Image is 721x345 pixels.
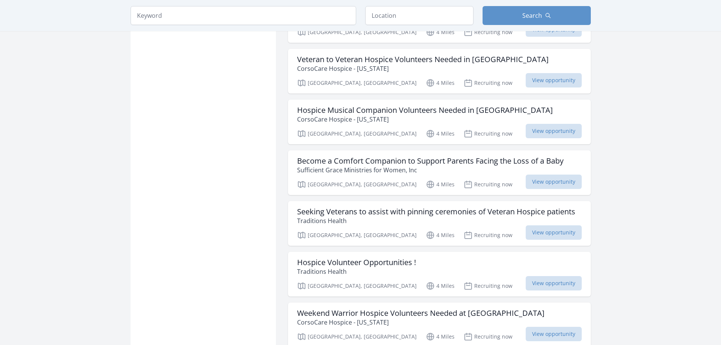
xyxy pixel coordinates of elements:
[297,180,417,189] p: [GEOGRAPHIC_DATA], [GEOGRAPHIC_DATA]
[426,281,455,290] p: 4 Miles
[288,100,591,144] a: Hospice Musical Companion Volunteers Needed in [GEOGRAPHIC_DATA] CorsoCare Hospice - [US_STATE] [...
[426,28,455,37] p: 4 Miles
[297,231,417,240] p: [GEOGRAPHIC_DATA], [GEOGRAPHIC_DATA]
[526,327,582,341] span: View opportunity
[297,106,553,115] h3: Hospice Musical Companion Volunteers Needed in [GEOGRAPHIC_DATA]
[297,165,564,175] p: Sufficient Grace Ministries for Women, Inc
[297,156,564,165] h3: Become a Comfort Companion to Support Parents Facing the Loss of a Baby
[297,318,545,327] p: CorsoCare Hospice - [US_STATE]
[526,175,582,189] span: View opportunity
[365,6,473,25] input: Location
[526,124,582,138] span: View opportunity
[426,180,455,189] p: 4 Miles
[464,281,512,290] p: Recruiting now
[297,129,417,138] p: [GEOGRAPHIC_DATA], [GEOGRAPHIC_DATA]
[526,276,582,290] span: View opportunity
[464,180,512,189] p: Recruiting now
[426,332,455,341] p: 4 Miles
[288,252,591,297] a: Hospice Volunteer Opportunities ! Traditions Health [GEOGRAPHIC_DATA], [GEOGRAPHIC_DATA] 4 Miles ...
[464,129,512,138] p: Recruiting now
[526,225,582,240] span: View opportunity
[297,55,549,64] h3: Veteran to Veteran Hospice Volunteers Needed in [GEOGRAPHIC_DATA]
[297,78,417,87] p: [GEOGRAPHIC_DATA], [GEOGRAPHIC_DATA]
[297,309,545,318] h3: Weekend Warrior Hospice Volunteers Needed at [GEOGRAPHIC_DATA]
[297,28,417,37] p: [GEOGRAPHIC_DATA], [GEOGRAPHIC_DATA]
[464,231,512,240] p: Recruiting now
[288,49,591,94] a: Veteran to Veteran Hospice Volunteers Needed in [GEOGRAPHIC_DATA] CorsoCare Hospice - [US_STATE] ...
[297,258,416,267] h3: Hospice Volunteer Opportunities !
[426,231,455,240] p: 4 Miles
[426,78,455,87] p: 4 Miles
[288,201,591,246] a: Seeking Veterans to assist with pinning ceremonies of Veteran Hospice patients Traditions Health ...
[464,78,512,87] p: Recruiting now
[297,332,417,341] p: [GEOGRAPHIC_DATA], [GEOGRAPHIC_DATA]
[464,28,512,37] p: Recruiting now
[297,115,553,124] p: CorsoCare Hospice - [US_STATE]
[297,64,549,73] p: CorsoCare Hospice - [US_STATE]
[288,150,591,195] a: Become a Comfort Companion to Support Parents Facing the Loss of a Baby Sufficient Grace Ministri...
[131,6,356,25] input: Keyword
[526,73,582,87] span: View opportunity
[464,332,512,341] p: Recruiting now
[483,6,591,25] button: Search
[297,207,575,216] h3: Seeking Veterans to assist with pinning ceremonies of Veteran Hospice patients
[426,129,455,138] p: 4 Miles
[522,11,542,20] span: Search
[297,267,416,276] p: Traditions Health
[297,281,417,290] p: [GEOGRAPHIC_DATA], [GEOGRAPHIC_DATA]
[297,216,575,225] p: Traditions Health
